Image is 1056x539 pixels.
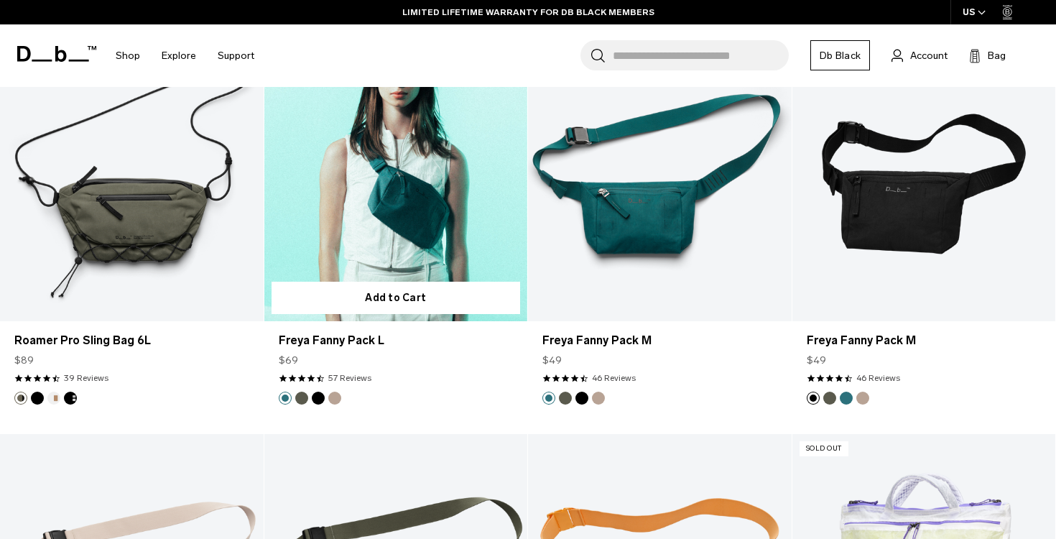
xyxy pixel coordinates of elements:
button: Midnight Teal [542,392,555,405]
a: Freya Fanny Pack L [279,332,514,349]
span: $49 [807,353,826,368]
a: Freya Fanny Pack M [542,332,777,349]
button: Black Out [312,392,325,405]
button: Midnight Teal [279,392,292,405]
button: Black Out [807,392,820,405]
a: Shop [116,30,140,81]
a: Roamer Pro Sling Bag 6L [14,332,249,349]
button: Forest Green [14,392,27,405]
a: Freya Fanny Pack M [792,29,1056,321]
button: Black Out [31,392,44,405]
button: Oatmilk [47,392,60,405]
span: $49 [542,353,562,368]
button: Bag [969,47,1006,64]
button: Moss Green [823,392,836,405]
button: Add to Cart [272,282,521,314]
button: Charcoal Grey [64,392,77,405]
button: Fogbow Beige [856,392,869,405]
button: Moss Green [295,392,308,405]
span: $89 [14,353,34,368]
span: $69 [279,353,298,368]
a: Freya Fanny Pack M [528,29,792,321]
a: Support [218,30,254,81]
a: 39 reviews [64,372,108,384]
a: LIMITED LIFETIME WARRANTY FOR DB BLACK MEMBERS [402,6,654,19]
a: Freya Fanny Pack M [807,332,1042,349]
a: Account [891,47,948,64]
a: 46 reviews [856,372,900,384]
a: Db Black [810,40,870,70]
span: Account [910,48,948,63]
button: Moss Green [559,392,572,405]
button: Fogbow Beige [328,392,341,405]
a: 57 reviews [328,372,371,384]
span: Bag [988,48,1006,63]
a: Freya Fanny Pack L [264,29,528,321]
button: Midnight Teal [840,392,853,405]
a: Explore [162,30,196,81]
nav: Main Navigation [105,24,265,87]
p: Sold Out [800,441,848,456]
button: Black Out [575,392,588,405]
button: Fogbow Beige [592,392,605,405]
a: 46 reviews [592,372,636,384]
